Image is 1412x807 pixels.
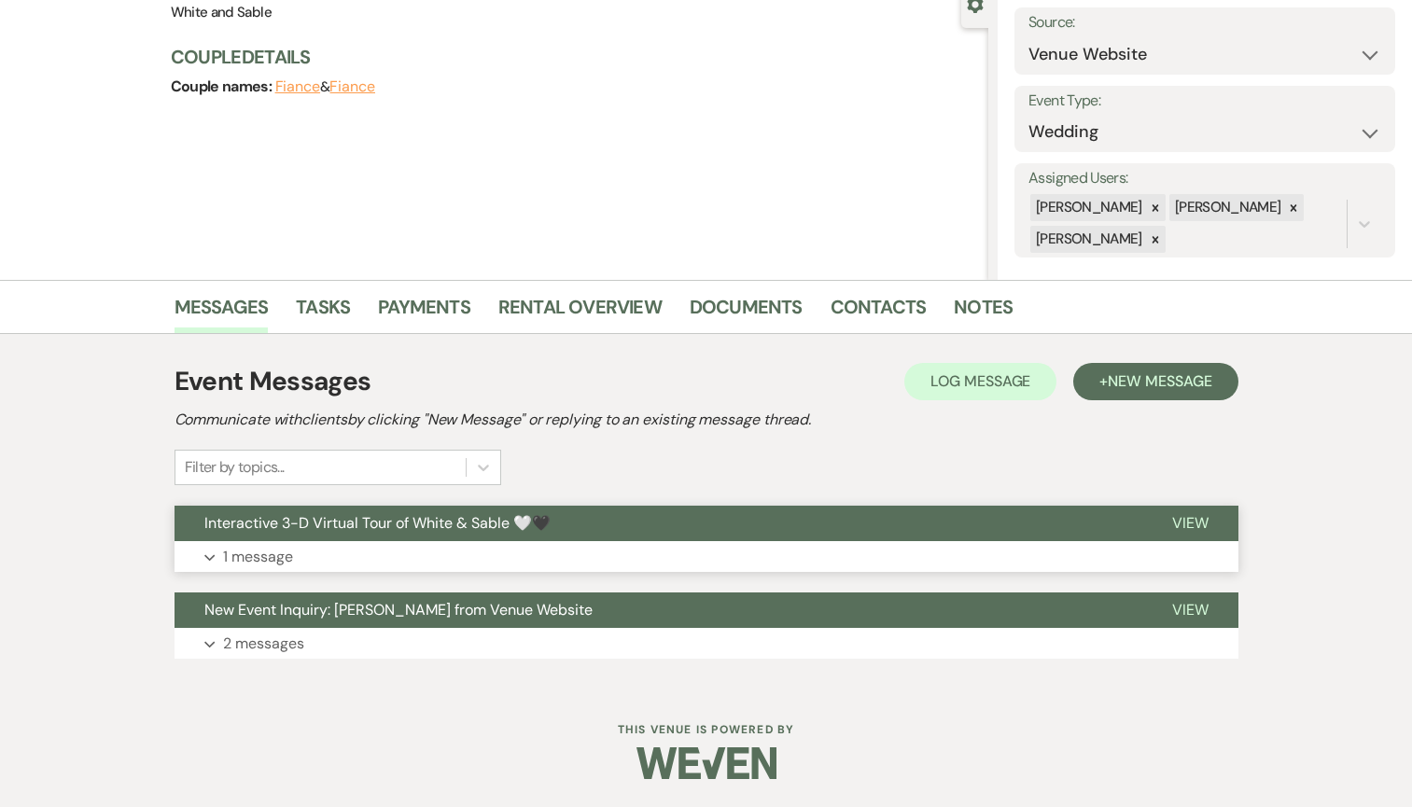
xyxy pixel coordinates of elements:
[275,79,321,94] button: Fiance
[954,292,1013,333] a: Notes
[1028,9,1381,36] label: Source:
[1172,600,1209,619] span: View
[171,77,275,96] span: Couple names:
[329,79,375,94] button: Fiance
[175,506,1142,541] button: Interactive 3-D Virtual Tour of White & Sable 🤍🖤
[175,541,1238,573] button: 1 message
[1108,371,1211,391] span: New Message
[930,371,1030,391] span: Log Message
[204,600,593,619] span: New Event Inquiry: [PERSON_NAME] from Venue Website
[1169,194,1284,221] div: [PERSON_NAME]
[175,592,1142,628] button: New Event Inquiry: [PERSON_NAME] from Venue Website
[1030,194,1145,221] div: [PERSON_NAME]
[171,3,272,21] span: White and Sable
[171,44,971,70] h3: Couple Details
[275,77,375,96] span: &
[1142,506,1238,541] button: View
[831,292,927,333] a: Contacts
[296,292,350,333] a: Tasks
[175,362,371,401] h1: Event Messages
[498,292,662,333] a: Rental Overview
[1028,88,1381,115] label: Event Type:
[1030,226,1145,253] div: [PERSON_NAME]
[1142,592,1238,628] button: View
[636,730,776,796] img: Weven Logo
[223,632,304,656] p: 2 messages
[175,409,1238,431] h2: Communicate with clients by clicking "New Message" or replying to an existing message thread.
[904,363,1056,400] button: Log Message
[175,628,1238,660] button: 2 messages
[1172,513,1209,533] span: View
[175,292,269,333] a: Messages
[204,513,551,533] span: Interactive 3-D Virtual Tour of White & Sable 🤍🖤
[185,456,285,479] div: Filter by topics...
[1073,363,1237,400] button: +New Message
[690,292,803,333] a: Documents
[1028,165,1381,192] label: Assigned Users:
[223,545,293,569] p: 1 message
[378,292,470,333] a: Payments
